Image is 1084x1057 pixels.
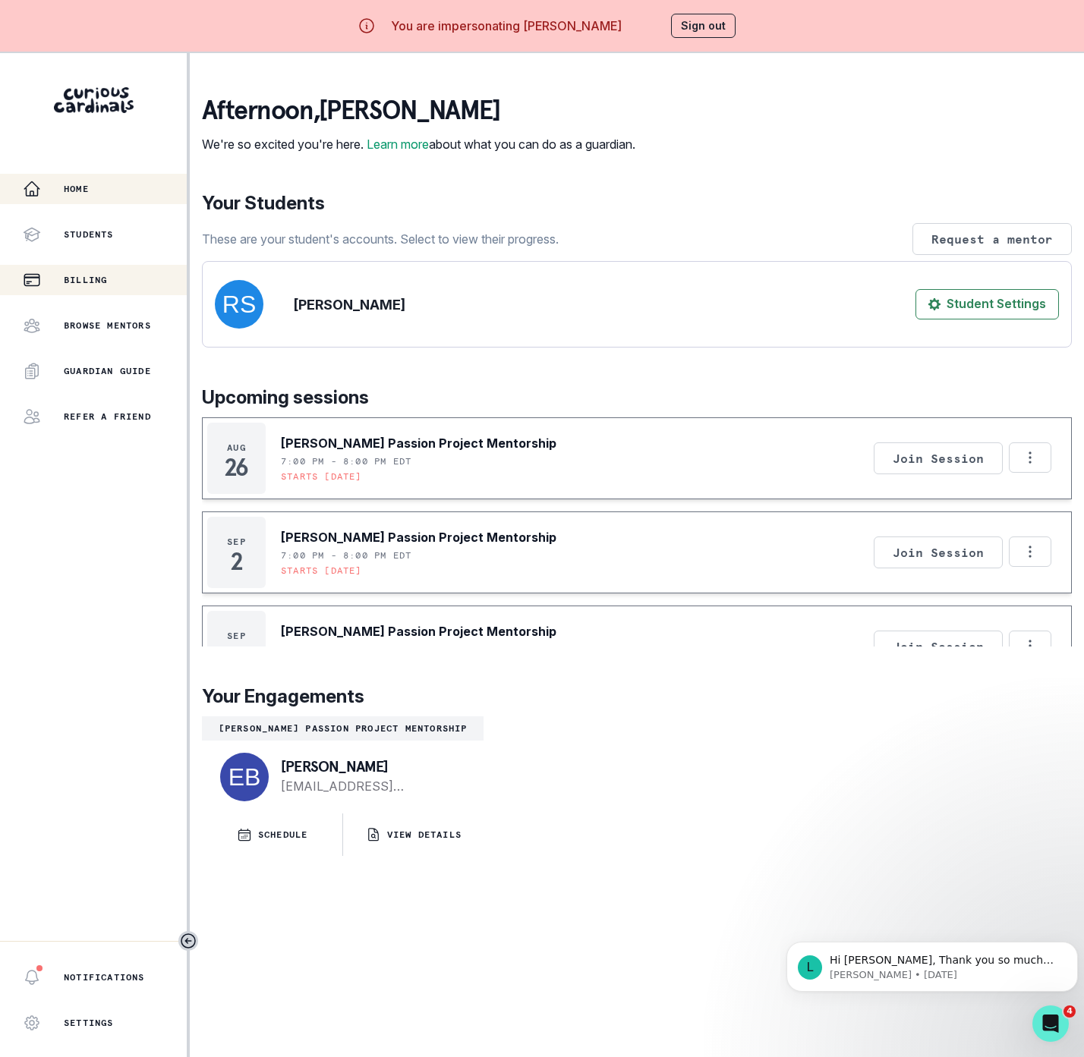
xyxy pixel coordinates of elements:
button: Sign out [671,14,736,38]
p: afternoon , [PERSON_NAME] [202,96,635,126]
p: SCHEDULE [258,829,308,841]
p: 7:00 PM - 8:00 PM EDT [281,549,411,562]
button: Options [1009,442,1051,473]
p: Guardian Guide [64,365,151,377]
a: Learn more [367,137,429,152]
p: [PERSON_NAME] [281,759,459,774]
p: Refer a friend [64,411,151,423]
p: [PERSON_NAME] Passion Project Mentorship [281,622,556,640]
p: 26 [225,460,248,475]
button: Request a mentor [912,223,1072,255]
p: 7:00 PM - 8:00 PM EDT [281,643,411,656]
p: Sep [227,630,246,642]
p: Home [64,183,89,195]
p: Browse Mentors [64,319,151,332]
button: Join Session [874,631,1003,662]
p: 2 [231,554,242,569]
p: [PERSON_NAME] Passion Project Mentorship [208,722,477,735]
p: Sep [227,536,246,548]
p: [PERSON_NAME] [294,294,405,315]
span: 4 [1064,1005,1076,1018]
p: Notifications [64,971,145,983]
p: These are your student's accounts. Select to view their progress. [202,230,559,248]
img: svg [220,753,269,801]
iframe: Intercom live chat [1032,1005,1069,1042]
p: Aug [227,442,246,454]
p: Your Engagements [202,683,1072,710]
button: Student Settings [915,289,1059,319]
p: [PERSON_NAME] Passion Project Mentorship [281,434,556,452]
p: Upcoming sessions [202,384,1072,411]
p: Students [64,228,114,241]
button: SCHEDULE [202,813,342,856]
p: Settings [64,1017,114,1029]
button: VIEW DETAILS [343,813,484,856]
button: Toggle sidebar [178,931,198,951]
a: [EMAIL_ADDRESS][DOMAIN_NAME] [281,777,459,795]
p: VIEW DETAILS [387,829,462,841]
p: 7:00 PM - 8:00 PM EDT [281,455,411,467]
p: [PERSON_NAME] Passion Project Mentorship [281,528,556,546]
p: Billing [64,274,107,286]
iframe: Intercom notifications message [780,910,1084,1016]
p: You are impersonating [PERSON_NAME] [391,17,622,35]
p: Your Students [202,190,1072,217]
p: We're so excited you're here. about what you can do as a guardian. [202,135,635,153]
button: Options [1009,631,1051,661]
button: Join Session [874,442,1003,474]
img: Curious Cardinals Logo [54,87,134,113]
img: svg [215,280,263,329]
button: Options [1009,536,1051,567]
p: Starts [DATE] [281,565,362,577]
button: Join Session [874,536,1003,568]
p: Starts [DATE] [281,470,362,483]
